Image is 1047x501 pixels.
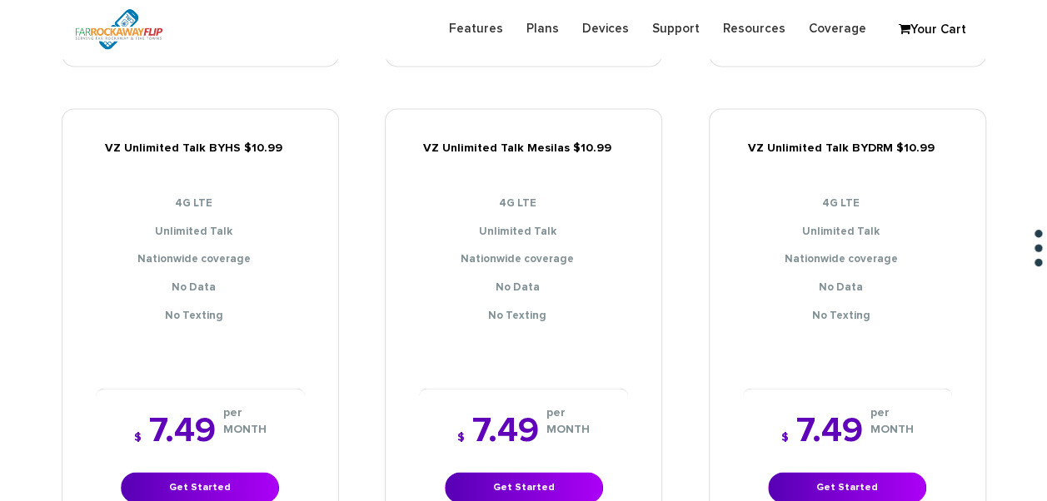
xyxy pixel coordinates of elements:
[75,225,326,241] li: Unlimited Talk
[398,252,649,268] li: Nationwide coverage
[781,431,789,443] span: $
[75,142,326,155] h5: VZ Unlimited Talk BYHS $10.99
[75,196,326,212] li: 4G LTE
[722,196,973,212] li: 4G LTE
[890,17,974,42] a: Your Cart
[641,12,711,45] a: Support
[149,413,216,448] span: 7.49
[223,420,267,437] i: MONTH
[722,252,973,268] li: Nationwide coverage
[722,308,973,324] li: No Texting
[870,404,914,420] i: per
[398,280,649,296] li: No Data
[796,413,863,448] span: 7.49
[722,142,973,155] h5: VZ Unlimited Talk BYDRM $10.99
[546,404,590,420] i: per
[870,420,914,437] i: MONTH
[515,12,571,45] a: Plans
[398,225,649,241] li: Unlimited Talk
[75,280,326,296] li: No Data
[223,404,267,420] i: per
[457,431,465,443] span: $
[711,12,797,45] a: Resources
[134,431,142,443] span: $
[472,413,539,448] span: 7.49
[75,252,326,268] li: Nationwide coverage
[398,142,649,155] h5: VZ Unlimited Talk Mesilas $10.99
[797,12,878,45] a: Coverage
[722,225,973,241] li: Unlimited Talk
[722,280,973,296] li: No Data
[571,12,641,45] a: Devices
[398,308,649,324] li: No Texting
[398,196,649,212] li: 4G LTE
[75,308,326,324] li: No Texting
[546,420,590,437] i: MONTH
[437,12,515,45] a: Features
